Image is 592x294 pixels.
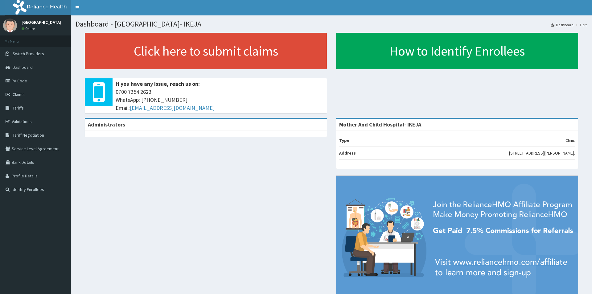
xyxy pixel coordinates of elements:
[565,137,575,143] p: Clinic
[13,64,33,70] span: Dashboard
[339,150,356,156] b: Address
[13,92,25,97] span: Claims
[22,20,61,24] p: [GEOGRAPHIC_DATA]
[509,150,575,156] p: [STREET_ADDRESS][PERSON_NAME].
[339,138,349,143] b: Type
[130,104,215,111] a: [EMAIL_ADDRESS][DOMAIN_NAME]
[13,51,44,56] span: Switch Providers
[85,33,327,69] a: Click here to submit claims
[13,132,44,138] span: Tariff Negotiation
[22,27,36,31] a: Online
[574,22,587,27] li: Here
[13,105,24,111] span: Tariffs
[336,33,578,69] a: How to Identify Enrollees
[88,121,125,128] b: Administrators
[339,121,421,128] strong: Mother And Child Hospital- IKEJA
[116,88,324,112] span: 0700 7354 2623 WhatsApp: [PHONE_NUMBER] Email:
[76,20,587,28] h1: Dashboard - [GEOGRAPHIC_DATA]- IKEJA
[3,19,17,32] img: User Image
[116,80,200,87] b: If you have any issue, reach us on:
[551,22,573,27] a: Dashboard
